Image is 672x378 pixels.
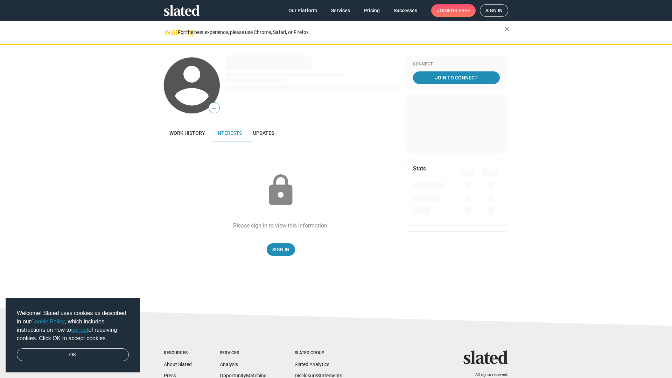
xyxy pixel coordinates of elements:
span: Services [331,4,350,17]
div: For the best experience, please use Chrome, Safari, or Firefox. [178,28,504,37]
span: Pricing [364,4,380,17]
span: Work history [169,130,205,136]
div: Please sign in to view this information. [233,222,329,229]
a: Sign In [267,243,295,256]
a: Interests [211,125,247,141]
a: Services [325,4,356,17]
div: Slated Group [295,350,342,356]
a: Join To Connect [413,71,500,84]
span: Our Platform [288,4,317,17]
a: dismiss cookie message [17,348,129,362]
a: Analysis [220,362,238,367]
a: Cookie Policy [31,318,65,324]
span: Updates [253,130,274,136]
span: — [209,104,219,113]
span: Sign in [485,5,503,16]
div: Connect [413,62,500,67]
a: Successes [388,4,423,17]
a: About Slated [164,362,192,367]
a: Slated Analytics [295,362,329,367]
span: Join To Connect [414,71,498,84]
span: Sign In [272,243,289,256]
div: Resources [164,350,192,356]
span: Successes [394,4,417,17]
mat-icon: lock [263,173,298,208]
mat-card-title: Stats [413,165,426,172]
a: Joinfor free [431,4,476,17]
mat-icon: warning [164,28,173,36]
span: Welcome! Slated uses cookies as described in our , which includes instructions on how to of recei... [17,309,129,343]
a: Our Platform [283,4,323,17]
a: Work history [164,125,211,141]
div: cookieconsent [6,298,140,373]
a: opt-out [71,327,89,333]
span: Interests [216,130,242,136]
span: for free [448,4,470,17]
a: Updates [247,125,280,141]
span: Join [437,4,470,17]
a: Pricing [358,4,385,17]
a: Sign in [480,4,508,17]
mat-icon: close [503,25,511,33]
div: Services [220,350,267,356]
